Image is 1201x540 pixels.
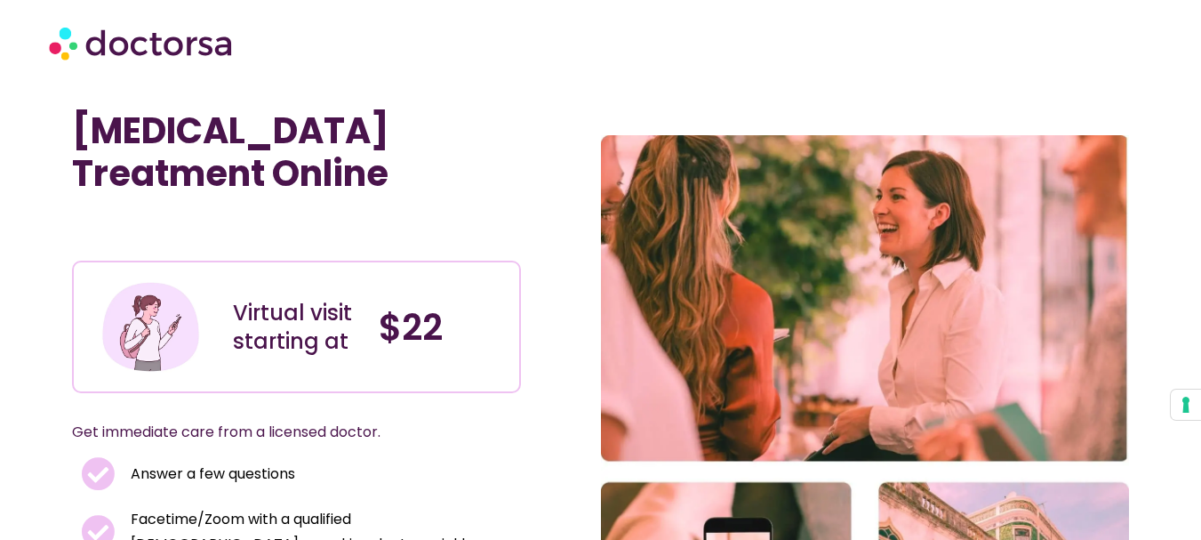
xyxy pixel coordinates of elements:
[1171,390,1201,420] button: Your consent preferences for tracking technologies
[100,276,202,378] img: Illustration depicting a young woman in a casual outfit, engaged with her smartphone. She has a p...
[72,109,521,195] h1: [MEDICAL_DATA] Treatment Online
[72,420,478,445] p: Get immediate care from a licensed doctor.
[379,306,507,349] h4: $22
[126,462,295,487] span: Answer a few questions
[81,222,348,243] iframe: Customer reviews powered by Trustpilot
[233,299,361,356] div: Virtual visit starting at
